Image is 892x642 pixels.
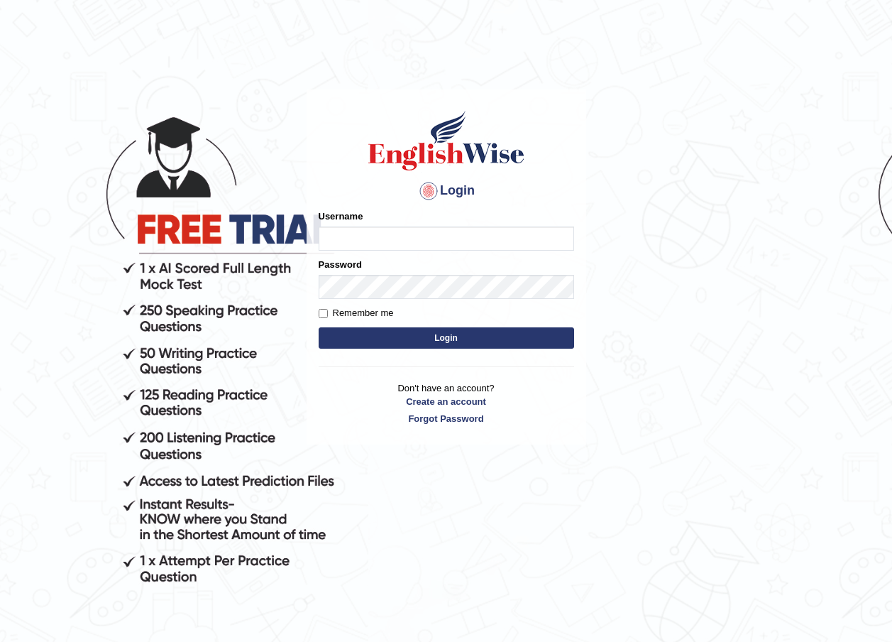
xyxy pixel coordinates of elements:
button: Login [319,327,574,349]
label: Remember me [319,306,394,320]
img: Logo of English Wise sign in for intelligent practice with AI [365,109,527,173]
h4: Login [319,180,574,202]
label: Username [319,210,363,223]
input: Remember me [319,309,328,318]
a: Create an account [319,395,574,408]
label: Password [319,258,362,271]
p: Don't have an account? [319,381,574,425]
a: Forgot Password [319,412,574,425]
